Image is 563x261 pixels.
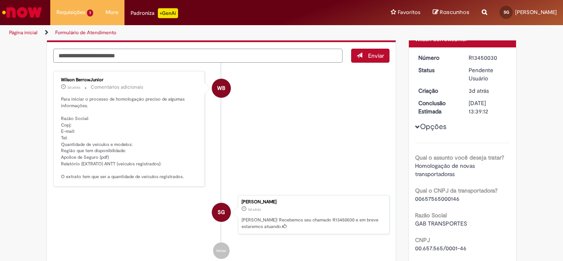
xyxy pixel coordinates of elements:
div: Pendente Usuário [469,66,507,82]
span: Rascunhos [440,8,469,16]
div: Wilson BerrowJunior [61,78,198,82]
img: ServiceNow [1,4,43,21]
span: 00.657.565/0001-46 [415,245,467,252]
p: Para iniciar o processo de homologação preciso de algumas informações. Razão Social: Cnpj: E-mail... [61,96,198,180]
b: Razão Social [415,212,447,219]
span: 1 [87,9,93,16]
span: 3d atrás [67,85,80,90]
b: Qual o assunto você deseja tratar? [415,154,504,161]
span: More [106,8,118,16]
span: 3d atrás [469,87,489,94]
b: Qual o CNPJ da transportadora? [415,187,497,194]
span: Homologação de novas transportadoras [415,162,476,178]
a: Página inicial [9,29,38,36]
div: [DATE] 13:39:12 [469,99,507,115]
span: 00657565000146 [415,195,460,202]
time: 26/08/2025 17:39:08 [248,207,261,212]
dt: Número [412,54,463,62]
span: 3d atrás [248,207,261,212]
dt: Status [412,66,463,74]
dt: Conclusão Estimada [412,99,463,115]
small: Comentários adicionais [91,84,143,91]
textarea: Digite sua mensagem aqui... [53,49,342,63]
span: GAB TRANSPORTES [415,220,467,227]
span: Favoritos [398,8,420,16]
b: CNPJ [415,236,430,244]
span: WB [217,78,225,98]
div: R13450030 [469,54,507,62]
div: 26/08/2025 17:39:08 [469,87,507,95]
a: Rascunhos [433,9,469,16]
ul: Trilhas de página [6,25,369,40]
div: Sheila gomes [212,203,231,222]
li: Sheila gomes [53,195,389,235]
p: [PERSON_NAME]! Recebemos seu chamado R13450030 e em breve estaremos atuando. [242,217,385,230]
span: SG [504,9,509,15]
p: +GenAi [158,8,178,18]
span: SG [218,202,225,222]
span: Enviar [368,52,384,59]
span: Requisições [56,8,85,16]
div: [PERSON_NAME] [242,200,385,205]
button: Enviar [351,49,389,63]
div: Wilson BerrowJunior [212,79,231,98]
dt: Criação [412,87,463,95]
div: Padroniza [131,8,178,18]
a: Formulário de Atendimento [55,29,116,36]
span: [PERSON_NAME] [515,9,557,16]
